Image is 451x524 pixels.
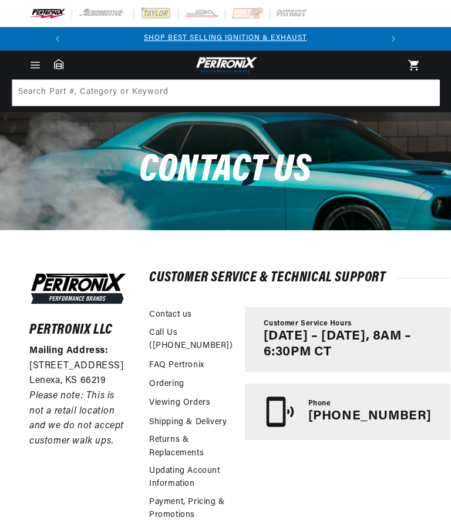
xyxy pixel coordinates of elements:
p: [DATE] – [DATE], 8AM – 6:30PM CT [264,329,432,360]
a: Updating Account Information [149,465,233,491]
summary: Menu [22,59,48,72]
em: Please note: This is not a retail location and we do not accept customer walk ups. [29,391,124,446]
a: Call Us ([PHONE_NUMBER]) [149,327,233,353]
a: SHOP BEST SELLING IGNITION & EXHAUST [144,35,307,42]
a: Phone [PHONE_NUMBER] [245,384,450,440]
h2: Customer Service & Technical Support [149,272,450,284]
span: Customer Service Hours [264,319,352,329]
a: Viewing Orders [149,397,210,409]
a: Returns & Replacements [149,434,233,460]
button: Translation missing: en.sections.announcements.next_announcement [382,27,405,51]
div: Announcement [69,33,382,44]
div: 1 of 2 [69,33,382,44]
a: Payment, Pricing & Promotions [149,496,233,522]
span: Phone [308,399,331,409]
p: Lenexa, KS 66219 [29,374,127,389]
p: [STREET_ADDRESS] [29,359,127,374]
h6: Pertronix LLC [29,324,127,336]
a: Ordering [149,378,184,391]
a: Contact us [149,308,192,321]
span: Contact us [139,152,312,190]
a: Garage: 0 item(s) [54,59,63,69]
input: Search Part #, Category or Keyword [12,80,440,106]
a: FAQ Pertronix [149,359,204,372]
strong: Mailing Address: [29,346,109,355]
button: Search Part #, Category or Keyword [413,80,439,106]
img: Pertronix [193,55,258,75]
p: [PHONE_NUMBER] [308,409,432,424]
a: Shipping & Delivery [149,416,227,429]
button: Translation missing: en.sections.announcements.previous_announcement [46,27,69,51]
